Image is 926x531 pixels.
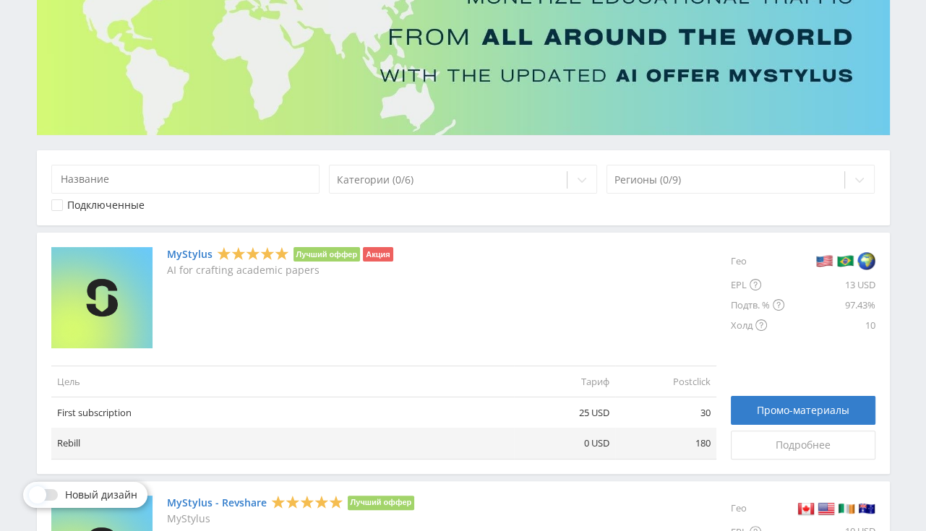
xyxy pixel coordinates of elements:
[731,295,784,315] div: Подтв. %
[271,494,343,509] div: 5 Stars
[784,315,875,335] div: 10
[51,428,514,459] td: Rebill
[51,366,514,397] td: Цель
[167,513,415,524] p: MyStylus
[776,439,831,451] span: Подробнее
[784,275,875,295] div: 13 USD
[348,496,415,510] li: Лучший оффер
[51,397,514,428] td: First subscription
[784,295,875,315] div: 97.43%
[514,428,615,459] td: 0 USD
[217,246,289,262] div: 5 Stars
[615,428,716,459] td: 180
[514,397,615,428] td: 25 USD
[731,247,784,275] div: Гео
[731,315,784,335] div: Холд
[65,489,137,501] span: Новый дизайн
[167,264,393,276] p: AI for crafting academic papers
[615,397,716,428] td: 30
[731,431,875,459] a: Подробнее
[731,396,875,425] a: Промо-материалы
[67,199,145,211] div: Подключенные
[167,497,267,509] a: MyStylus - Revshare
[615,366,716,397] td: Postclick
[731,275,784,295] div: EPL
[293,247,361,262] li: Лучший оффер
[51,165,320,194] input: Название
[51,247,153,348] img: MyStylus
[757,405,849,416] span: Промо-материалы
[167,249,213,260] a: MyStylus
[731,496,784,522] div: Гео
[363,247,393,262] li: Акция
[514,366,615,397] td: Тариф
